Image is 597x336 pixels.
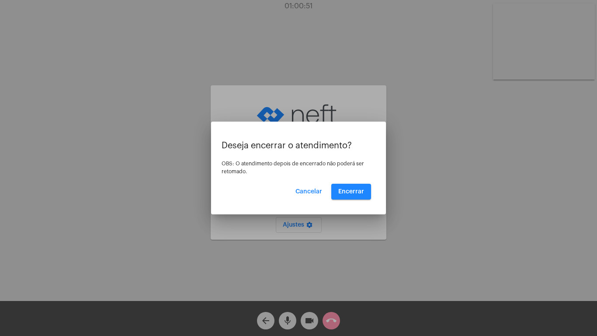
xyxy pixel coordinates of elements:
button: Encerrar [331,184,371,199]
span: OBS: O atendimento depois de encerrado não poderá ser retomado. [222,161,364,174]
button: Cancelar [288,184,329,199]
p: Deseja encerrar o atendimento? [222,141,375,150]
span: Cancelar [295,189,322,195]
span: Encerrar [338,189,364,195]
